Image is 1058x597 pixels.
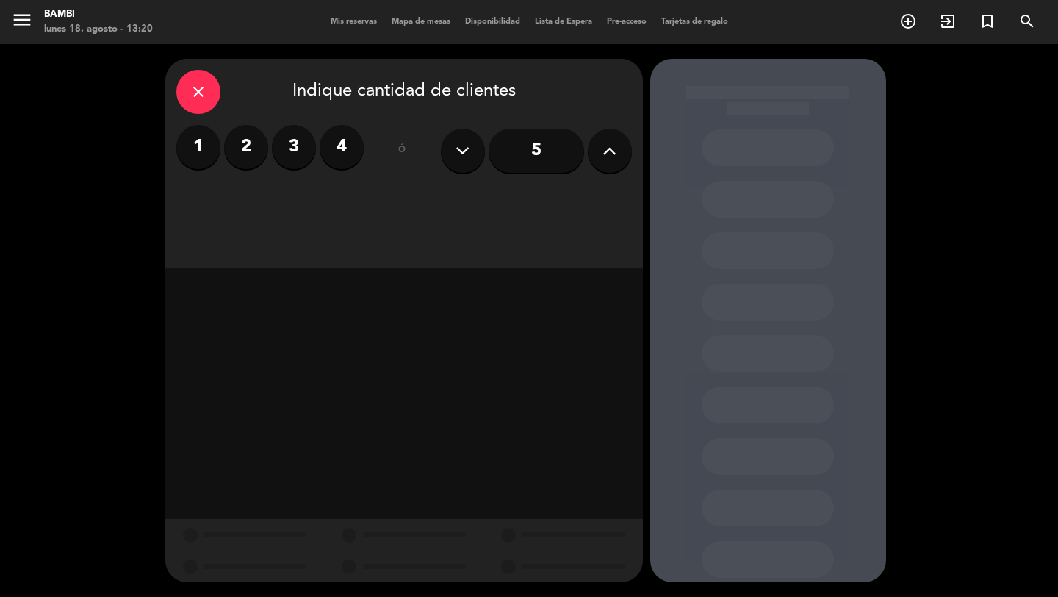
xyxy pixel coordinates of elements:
span: Lista de Espera [528,18,600,26]
label: 4 [320,125,364,169]
span: Pre-acceso [600,18,654,26]
label: 2 [224,125,268,169]
i: menu [11,9,33,31]
div: lunes 18. agosto - 13:20 [44,22,153,37]
i: exit_to_app [939,12,957,30]
i: search [1018,12,1036,30]
i: add_circle_outline [899,12,917,30]
span: Disponibilidad [458,18,528,26]
button: menu [11,9,33,36]
div: Indique cantidad de clientes [176,70,632,114]
span: Tarjetas de regalo [654,18,735,26]
label: 1 [176,125,220,169]
label: 3 [272,125,316,169]
i: close [190,83,207,101]
div: BAMBI [44,7,153,22]
span: Mapa de mesas [384,18,458,26]
div: ó [378,125,426,176]
i: turned_in_not [979,12,996,30]
span: Mis reservas [323,18,384,26]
